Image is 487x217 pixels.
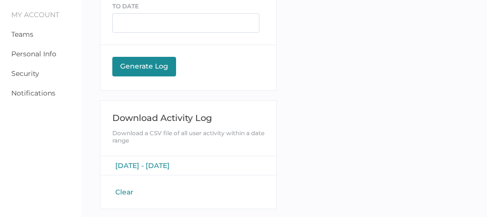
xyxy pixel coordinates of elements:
[112,187,136,197] button: Clear
[112,113,265,123] div: Download Activity Log
[112,2,139,10] span: TO DATE
[117,62,171,71] div: Generate Log
[115,161,170,170] span: [DATE] - [DATE]
[11,30,33,39] a: Teams
[112,129,265,144] div: Download a CSV file of all user activity within a date range
[11,89,55,97] a: Notifications
[112,57,176,76] button: Generate Log
[11,69,39,78] a: Security
[11,49,56,58] a: Personal Info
